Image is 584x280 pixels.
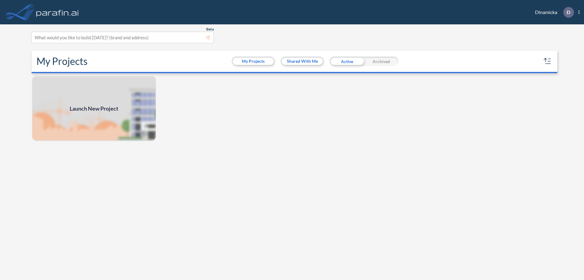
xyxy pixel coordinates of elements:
[282,58,323,65] button: Shared With Me
[70,105,118,113] span: Launch New Project
[32,76,156,141] img: add
[233,58,274,65] button: My Projects
[36,55,88,67] h2: My Projects
[567,9,570,15] p: D
[330,57,364,66] div: Active
[32,76,156,141] a: Launch New Project
[543,56,552,66] button: sort
[526,7,579,18] div: Dinamicka
[364,57,398,66] div: Archived
[206,27,214,32] span: Beta
[35,6,80,18] img: logo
